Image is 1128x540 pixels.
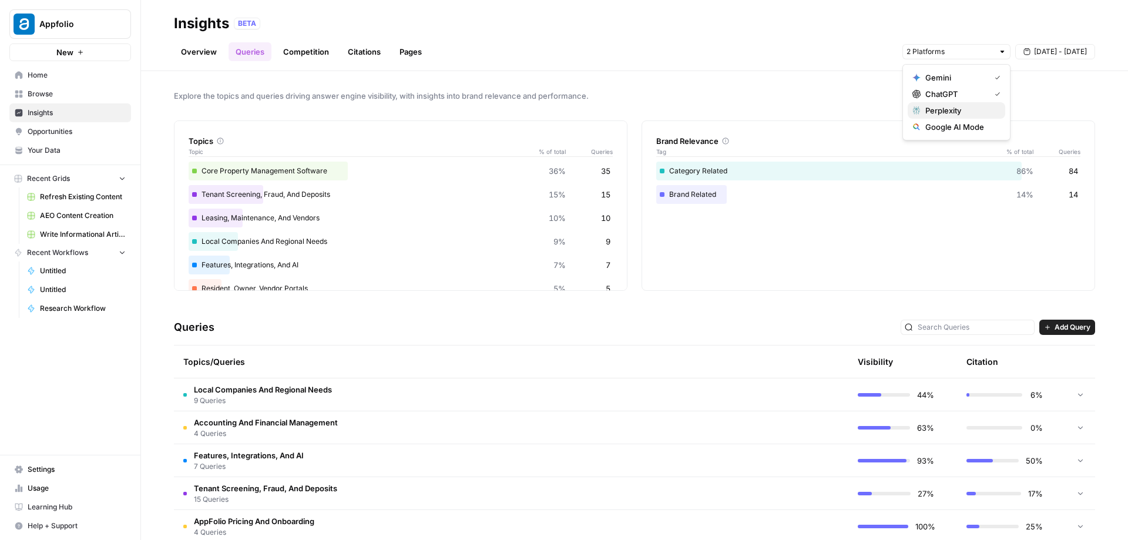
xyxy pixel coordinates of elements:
[606,236,610,247] span: 9
[189,256,613,274] div: Features, Integrations, And AI
[601,189,610,200] span: 15
[40,303,126,314] span: Research Workflow
[194,428,338,439] span: 4 Queries
[966,346,998,378] div: Citation
[531,147,566,156] span: % of total
[22,261,131,280] a: Untitled
[918,321,1030,333] input: Search Queries
[1034,46,1087,57] span: [DATE] - [DATE]
[915,521,934,532] span: 100%
[9,460,131,479] a: Settings
[907,46,993,58] input: 2 Platforms
[9,66,131,85] a: Home
[549,189,566,200] span: 15%
[601,212,610,224] span: 10
[9,244,131,261] button: Recent Workflows
[601,165,610,177] span: 35
[22,280,131,299] a: Untitled
[1069,165,1078,177] span: 84
[56,46,73,58] span: New
[22,206,131,225] a: AEO Content Creation
[189,147,531,156] span: Topic
[194,450,304,461] span: Features, Integrations, And AI
[9,141,131,160] a: Your Data
[28,464,126,475] span: Settings
[549,165,566,177] span: 36%
[917,455,934,467] span: 93%
[553,236,566,247] span: 9%
[553,259,566,271] span: 7%
[28,89,126,99] span: Browse
[28,483,126,494] span: Usage
[194,461,304,472] span: 7 Queries
[549,212,566,224] span: 10%
[189,209,613,227] div: Leasing, Maintenance, And Vendors
[606,259,610,271] span: 7
[28,502,126,512] span: Learning Hub
[656,162,1080,180] div: Category Related
[189,135,613,147] div: Topics
[194,494,337,505] span: 15 Queries
[9,103,131,122] a: Insights
[9,43,131,61] button: New
[28,521,126,531] span: Help + Support
[918,488,934,499] span: 27%
[606,283,610,294] span: 5
[189,185,613,204] div: Tenant Screening, Fraud, And Deposits
[1015,44,1095,59] button: [DATE] - [DATE]
[998,147,1033,156] span: % of total
[9,516,131,535] button: Help + Support
[194,527,314,538] span: 4 Queries
[234,18,260,29] div: BETA
[40,229,126,240] span: Write Informational Article
[28,126,126,137] span: Opportunities
[341,42,388,61] a: Citations
[1029,422,1043,434] span: 0%
[40,210,126,221] span: AEO Content Creation
[40,192,126,202] span: Refresh Existing Content
[925,88,985,100] span: ChatGPT
[22,187,131,206] a: Refresh Existing Content
[9,498,131,516] a: Learning Hub
[1016,189,1033,200] span: 14%
[174,42,224,61] a: Overview
[9,9,131,39] button: Workspace: Appfolio
[656,135,1080,147] div: Brand Relevance
[28,145,126,156] span: Your Data
[9,170,131,187] button: Recent Grids
[174,319,214,336] h3: Queries
[22,299,131,318] a: Research Workflow
[174,14,229,33] div: Insights
[276,42,336,61] a: Competition
[566,147,613,156] span: Queries
[1055,322,1090,333] span: Add Query
[40,266,126,276] span: Untitled
[1039,320,1095,335] button: Add Query
[9,479,131,498] a: Usage
[189,279,613,298] div: Resident, Owner, Vendor Portals
[9,122,131,141] a: Opportunities
[1069,189,1078,200] span: 14
[194,417,338,428] span: Accounting And Financial Management
[656,147,998,156] span: Tag
[14,14,35,35] img: Appfolio Logo
[925,72,985,83] span: Gemini
[229,42,271,61] a: Queries
[925,121,996,133] span: Google AI Mode
[553,283,566,294] span: 5%
[194,384,332,395] span: Local Companies And Regional Needs
[27,173,70,184] span: Recent Grids
[194,515,314,527] span: AppFolio Pricing And Onboarding
[1029,389,1043,401] span: 6%
[917,422,934,434] span: 63%
[194,482,337,494] span: Tenant Screening, Fraud, And Deposits
[174,90,1095,102] span: Explore the topics and queries driving answer engine visibility, with insights into brand relevan...
[858,356,893,368] div: Visibility
[189,162,613,180] div: Core Property Management Software
[1026,455,1043,467] span: 50%
[1028,488,1043,499] span: 17%
[925,105,996,116] span: Perplexity
[1033,147,1080,156] span: Queries
[194,395,332,406] span: 9 Queries
[392,42,429,61] a: Pages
